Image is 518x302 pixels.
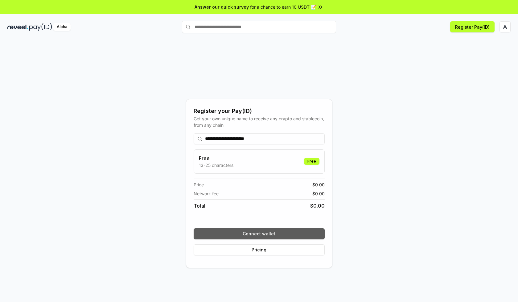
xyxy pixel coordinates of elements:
span: Answer our quick survey [195,4,249,10]
span: $ 0.00 [312,181,325,188]
span: Network fee [194,190,219,197]
div: Register your Pay(ID) [194,107,325,115]
button: Register Pay(ID) [450,21,495,32]
img: reveel_dark [7,23,28,31]
p: 13-25 characters [199,162,233,168]
span: $ 0.00 [310,202,325,209]
img: pay_id [29,23,52,31]
div: Alpha [53,23,71,31]
span: Total [194,202,205,209]
span: for a chance to earn 10 USDT 📝 [250,4,316,10]
button: Connect wallet [194,228,325,239]
span: $ 0.00 [312,190,325,197]
span: Price [194,181,204,188]
div: Free [304,158,319,165]
button: Pricing [194,244,325,255]
h3: Free [199,155,233,162]
div: Get your own unique name to receive any crypto and stablecoin, from any chain [194,115,325,128]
